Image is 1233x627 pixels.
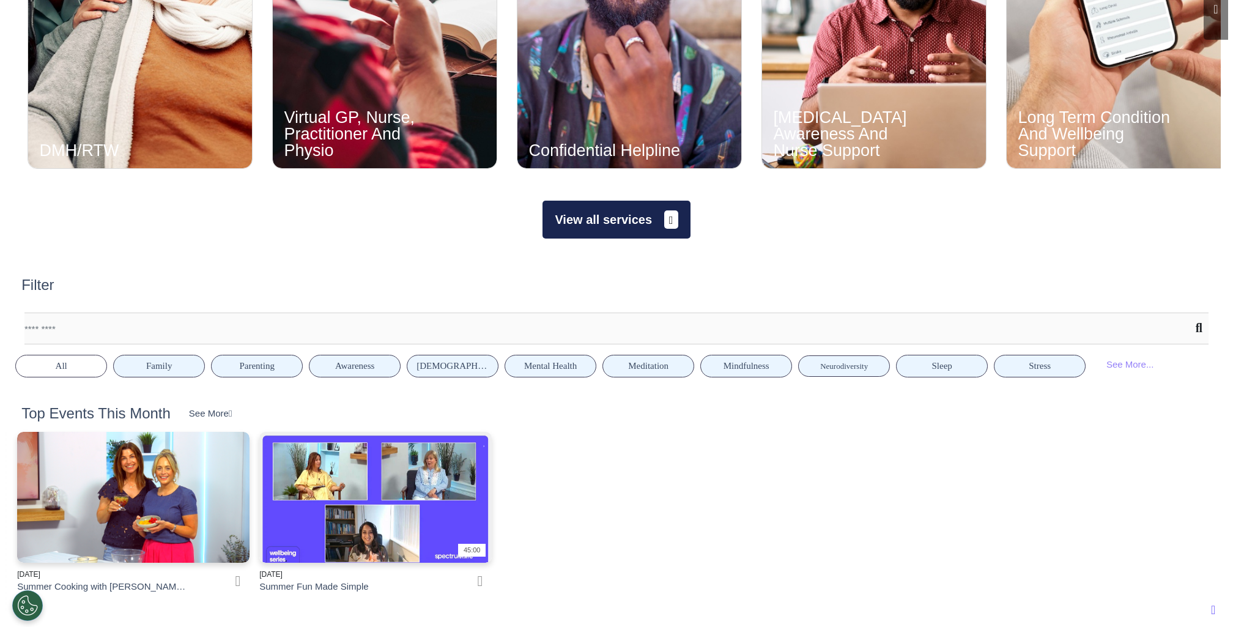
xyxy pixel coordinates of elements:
[528,143,685,159] div: Confidential Helpline
[798,355,890,377] button: Neurodiversity
[542,201,690,239] button: View all services
[1092,354,1168,376] div: See More...
[17,580,191,594] div: Summer Cooking with [PERSON_NAME]: Fresh Flavours and Feel-Good Food
[896,355,988,377] button: Sleep
[773,109,930,159] div: [MEDICAL_DATA] Awareness And Nurse Support
[994,355,1086,377] button: Stress
[21,276,54,294] h2: Filter
[1018,109,1174,159] div: Long Term Condition And Wellbeing Support
[17,432,250,563] img: clare+and+ais.png
[505,355,596,377] button: Mental Health
[113,355,205,377] button: Family
[39,143,196,159] div: DMH/RTW
[17,569,191,580] div: [DATE]
[407,355,498,377] button: [DEMOGRAPHIC_DATA] Health
[309,355,401,377] button: Awareness
[259,580,368,594] div: Summer Fun Made Simple
[15,355,107,377] button: All
[12,590,43,621] button: Open Preferences
[700,355,792,377] button: Mindfulness
[458,544,486,557] div: 45:00
[21,405,171,423] h2: Top Events This Month
[602,355,694,377] button: Meditation
[259,432,492,563] img: Summer+Fun+Made+Simple.JPG
[211,355,303,377] button: Parenting
[259,569,434,580] div: [DATE]
[189,407,232,421] div: See More
[284,109,440,159] div: Virtual GP, Nurse, Practitioner And Physio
